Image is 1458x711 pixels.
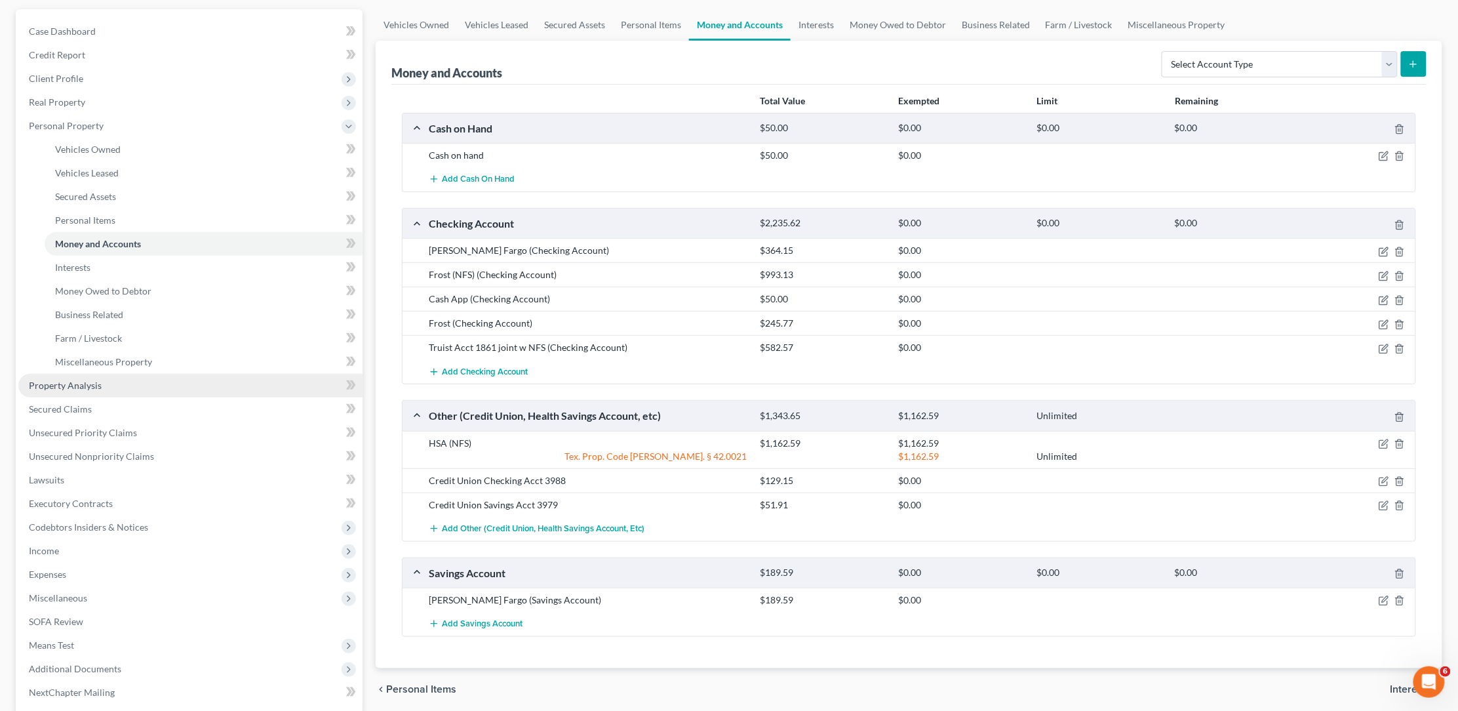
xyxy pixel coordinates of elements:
a: Vehicles Leased [457,9,536,41]
span: Lawsuits [29,474,64,485]
div: Cash on hand [422,149,754,162]
a: Personal Items [613,9,689,41]
div: $0.00 [892,594,1030,607]
span: Add Checking Account [442,367,528,377]
a: Secured Assets [45,185,363,209]
span: Farm / Livestock [55,333,122,344]
span: Miscellaneous Property [55,356,152,367]
div: $0.00 [1030,217,1168,230]
div: $0.00 [1168,122,1307,134]
a: Miscellaneous Property [45,350,363,374]
span: Credit Report [29,49,85,60]
a: Interests [45,256,363,279]
span: Expenses [29,569,66,580]
a: Case Dashboard [18,20,363,43]
span: Business Related [55,309,123,320]
div: $0.00 [1030,122,1168,134]
span: Vehicles Leased [55,167,119,178]
div: Savings Account [422,566,754,580]
span: Interests [55,262,90,273]
span: Money and Accounts [55,238,141,249]
a: Secured Claims [18,397,363,421]
div: $50.00 [754,293,892,306]
span: Personal Property [29,120,104,131]
span: Unsecured Nonpriority Claims [29,451,154,462]
div: $0.00 [892,217,1030,230]
div: Tex. Prop. Code [PERSON_NAME]. § 42.0021 [422,450,754,463]
a: Vehicles Owned [45,138,363,161]
a: Miscellaneous Property [1120,9,1233,41]
a: Farm / Livestock [1038,9,1120,41]
a: Secured Assets [536,9,613,41]
a: Unsecured Priority Claims [18,421,363,445]
a: Money Owed to Debtor [45,279,363,303]
span: Vehicles Owned [55,144,121,155]
div: $2,235.62 [754,217,892,230]
a: Money and Accounts [689,9,791,41]
span: Secured Assets [55,191,116,202]
span: Interests [1390,684,1432,695]
div: $0.00 [892,122,1030,134]
a: Money and Accounts [45,232,363,256]
button: Add Checking Account [429,359,528,384]
i: chevron_left [376,684,386,695]
span: Property Analysis [29,380,102,391]
a: Vehicles Leased [45,161,363,185]
div: $0.00 [892,149,1030,162]
div: $0.00 [892,293,1030,306]
div: $0.00 [892,317,1030,330]
div: $0.00 [1030,567,1168,579]
div: [PERSON_NAME] Fargo (Savings Account) [422,594,754,607]
div: Frost (NFS) (Checking Account) [422,268,754,281]
a: Farm / Livestock [45,327,363,350]
a: Lawsuits [18,468,363,492]
a: Vehicles Owned [376,9,457,41]
button: Interests chevron_right [1390,684,1442,695]
span: Add Savings Account [442,619,522,630]
div: $1,162.59 [892,410,1030,422]
div: Credit Union Checking Acct 3988 [422,474,754,487]
span: 6 [1440,666,1451,677]
div: $1,162.59 [892,450,1030,463]
div: Unlimited [1030,450,1168,463]
div: $1,343.65 [754,410,892,422]
span: Miscellaneous [29,592,87,603]
span: Personal Items [386,684,456,695]
div: [PERSON_NAME] Fargo (Checking Account) [422,244,754,257]
strong: Exempted [898,95,939,106]
span: Personal Items [55,214,115,226]
strong: Total Value [760,95,805,106]
a: Business Related [954,9,1038,41]
span: Means Test [29,640,74,651]
a: SOFA Review [18,610,363,634]
a: Interests [791,9,842,41]
span: Unsecured Priority Claims [29,427,137,438]
iframe: Intercom live chat [1413,666,1445,698]
button: chevron_left Personal Items [376,684,456,695]
span: Income [29,545,59,556]
div: $50.00 [754,149,892,162]
span: Real Property [29,96,85,108]
div: Cash on Hand [422,121,754,135]
span: Secured Claims [29,403,92,415]
strong: Remaining [1175,95,1218,106]
div: Checking Account [422,216,754,230]
div: $50.00 [754,122,892,134]
span: Money Owed to Debtor [55,285,151,296]
div: $245.77 [754,317,892,330]
button: Add Other (Credit Union, Health Savings Account, etc) [429,517,644,541]
a: NextChapter Mailing [18,681,363,704]
div: $0.00 [892,567,1030,579]
div: HSA (NFS) [422,437,754,450]
div: $129.15 [754,474,892,487]
div: Other (Credit Union, Health Savings Account, etc) [422,409,754,422]
div: Credit Union Savings Acct 3979 [422,498,754,512]
div: $1,162.59 [754,437,892,450]
div: Money and Accounts [391,65,502,81]
div: Cash App (Checking Account) [422,293,754,306]
a: Money Owed to Debtor [842,9,954,41]
a: Personal Items [45,209,363,232]
span: Client Profile [29,73,83,84]
strong: Limit [1036,95,1057,106]
div: $582.57 [754,341,892,354]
